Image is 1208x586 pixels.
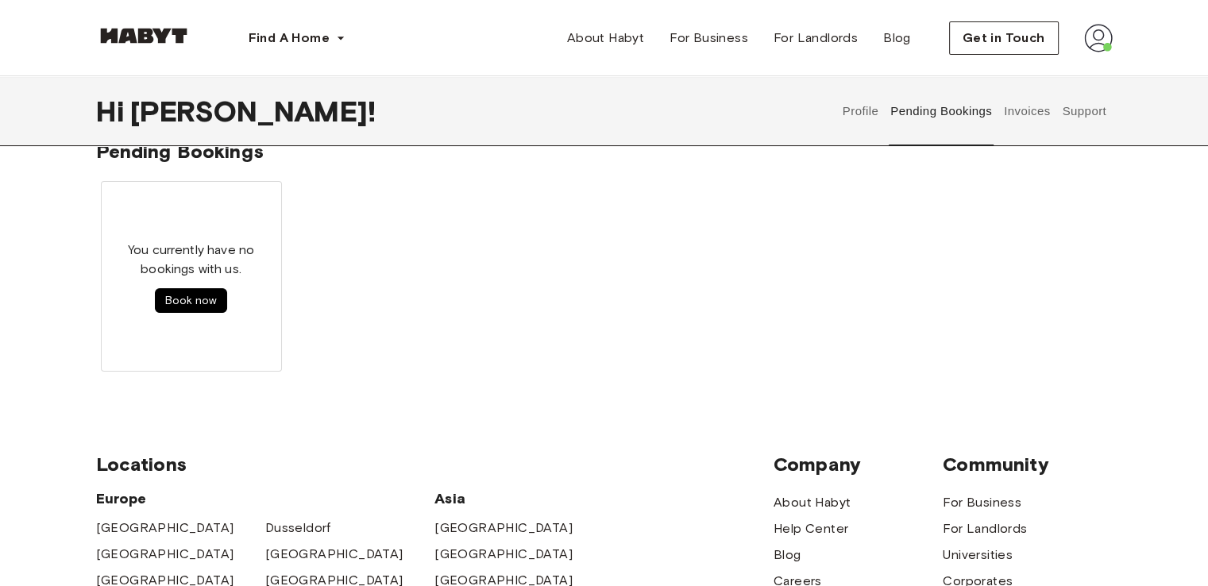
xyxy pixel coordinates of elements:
[111,241,272,313] div: You currently have no bookings with us.
[96,28,191,44] img: Habyt
[774,519,848,538] a: Help Center
[265,519,331,538] a: Dusseldorf
[265,545,403,564] a: [GEOGRAPHIC_DATA]
[836,76,1112,146] div: user profile tabs
[943,453,1112,476] span: Community
[96,94,130,128] span: Hi
[774,493,851,512] a: About Habyt
[963,29,1045,48] span: Get in Touch
[96,489,435,508] span: Europe
[155,288,227,313] button: Book now
[840,76,881,146] button: Profile
[657,22,761,54] a: For Business
[434,519,573,538] a: [GEOGRAPHIC_DATA]
[943,519,1027,538] a: For Landlords
[249,29,330,48] span: Find A Home
[554,22,657,54] a: About Habyt
[774,29,858,48] span: For Landlords
[434,489,604,508] span: Asia
[96,545,234,564] a: [GEOGRAPHIC_DATA]
[434,545,573,564] a: [GEOGRAPHIC_DATA]
[774,546,801,565] a: Blog
[889,76,994,146] button: Pending Bookings
[774,453,943,476] span: Company
[96,140,264,163] span: Pending Bookings
[96,519,234,538] a: [GEOGRAPHIC_DATA]
[1084,24,1113,52] img: avatar
[761,22,870,54] a: For Landlords
[130,94,376,128] span: [PERSON_NAME] !
[943,493,1021,512] a: For Business
[567,29,644,48] span: About Habyt
[1060,76,1109,146] button: Support
[943,546,1013,565] a: Universities
[96,453,774,476] span: Locations
[236,22,358,54] button: Find A Home
[1002,76,1052,146] button: Invoices
[870,22,924,54] a: Blog
[883,29,911,48] span: Blog
[670,29,748,48] span: For Business
[949,21,1059,55] button: Get in Touch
